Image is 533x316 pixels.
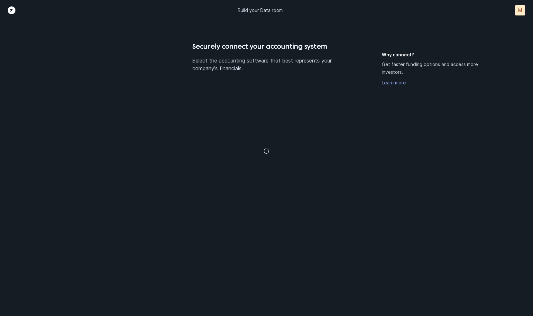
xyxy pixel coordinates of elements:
[518,7,522,14] p: M
[192,57,340,72] p: Select the accounting software that best represents your company's financials.
[238,7,283,14] p: Build your Data room
[192,41,340,52] h4: Securely connect your accounting system
[382,61,489,76] p: Get faster funding options and access more investors.
[382,80,406,85] a: Learn more
[382,52,489,58] h5: Why connect?
[515,5,525,15] button: M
